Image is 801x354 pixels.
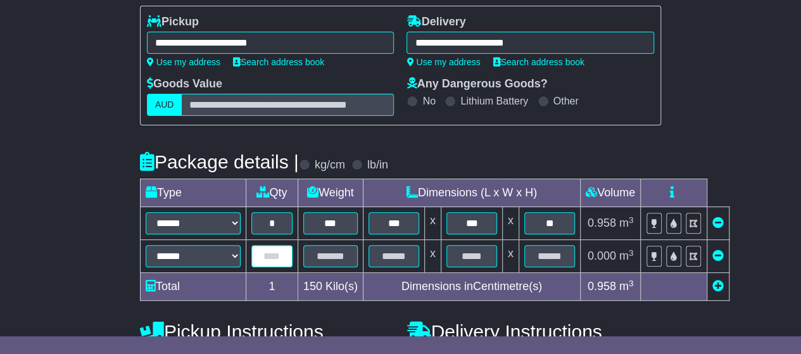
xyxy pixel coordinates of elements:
a: Add new item [712,280,724,293]
td: 1 [246,273,298,301]
td: Qty [246,179,298,207]
span: m [619,217,634,229]
td: x [424,240,441,273]
h4: Pickup Instructions [140,321,394,342]
a: Use my address [407,57,480,67]
span: m [619,250,634,262]
td: x [424,207,441,240]
h4: Delivery Instructions [407,321,661,342]
label: lb/in [367,158,388,172]
span: 0.958 [588,217,616,229]
td: Dimensions (L x W x H) [363,179,580,207]
label: Pickup [147,15,199,29]
span: m [619,280,634,293]
td: x [502,240,519,273]
label: Any Dangerous Goods? [407,77,547,91]
sup: 3 [629,248,634,258]
td: Dimensions in Centimetre(s) [363,273,580,301]
label: Other [553,95,579,107]
span: 0.958 [588,280,616,293]
label: Goods Value [147,77,222,91]
td: Kilo(s) [298,273,363,301]
a: Search address book [493,57,584,67]
sup: 3 [629,279,634,288]
label: AUD [147,94,182,116]
td: x [502,207,519,240]
a: Search address book [233,57,324,67]
label: Lithium Battery [460,95,528,107]
a: Remove this item [712,250,724,262]
label: No [422,95,435,107]
td: Type [140,179,246,207]
span: 150 [303,280,322,293]
a: Remove this item [712,217,724,229]
td: Volume [580,179,640,207]
span: 0.000 [588,250,616,262]
label: kg/cm [315,158,345,172]
sup: 3 [629,215,634,225]
a: Use my address [147,57,220,67]
td: Weight [298,179,363,207]
label: Delivery [407,15,465,29]
h4: Package details | [140,151,299,172]
td: Total [140,273,246,301]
